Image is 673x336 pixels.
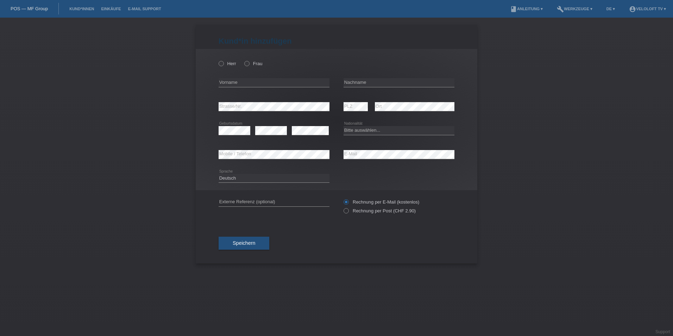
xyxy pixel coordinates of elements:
[219,237,269,250] button: Speichern
[553,7,596,11] a: buildWerkzeuge ▾
[557,6,564,13] i: build
[655,329,670,334] a: Support
[66,7,98,11] a: Kund*innen
[244,61,262,66] label: Frau
[629,6,636,13] i: account_circle
[98,7,124,11] a: Einkäufe
[344,208,348,217] input: Rechnung per Post (CHF 2.90)
[244,61,249,66] input: Frau
[344,199,348,208] input: Rechnung per E-Mail (kostenlos)
[507,7,546,11] a: bookAnleitung ▾
[603,7,618,11] a: DE ▾
[11,6,48,11] a: POS — MF Group
[219,61,223,66] input: Herr
[219,61,236,66] label: Herr
[344,208,416,213] label: Rechnung per Post (CHF 2.90)
[625,7,669,11] a: account_circleVeloLoft TV ▾
[233,240,255,246] span: Speichern
[125,7,165,11] a: E-Mail Support
[344,199,419,205] label: Rechnung per E-Mail (kostenlos)
[219,37,454,45] h1: Kund*in hinzufügen
[510,6,517,13] i: book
